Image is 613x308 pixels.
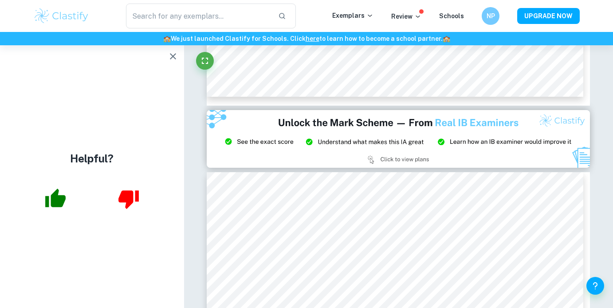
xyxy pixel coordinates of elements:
button: NP [482,7,499,25]
p: Exemplars [332,11,373,20]
img: Clastify logo [33,7,90,25]
h6: We just launched Clastify for Schools. Click to learn how to become a school partner. [2,34,611,43]
button: Help and Feedback [586,277,604,295]
h4: Helpful? [70,150,114,166]
span: 🏫 [163,35,171,42]
a: here [306,35,319,42]
input: Search for any exemplars... [126,4,271,28]
p: Review [391,12,421,21]
a: Schools [439,12,464,20]
button: Fullscreen [196,52,214,70]
h6: NP [486,11,496,21]
span: 🏫 [443,35,450,42]
button: UPGRADE NOW [517,8,580,24]
img: Ad [207,110,590,168]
